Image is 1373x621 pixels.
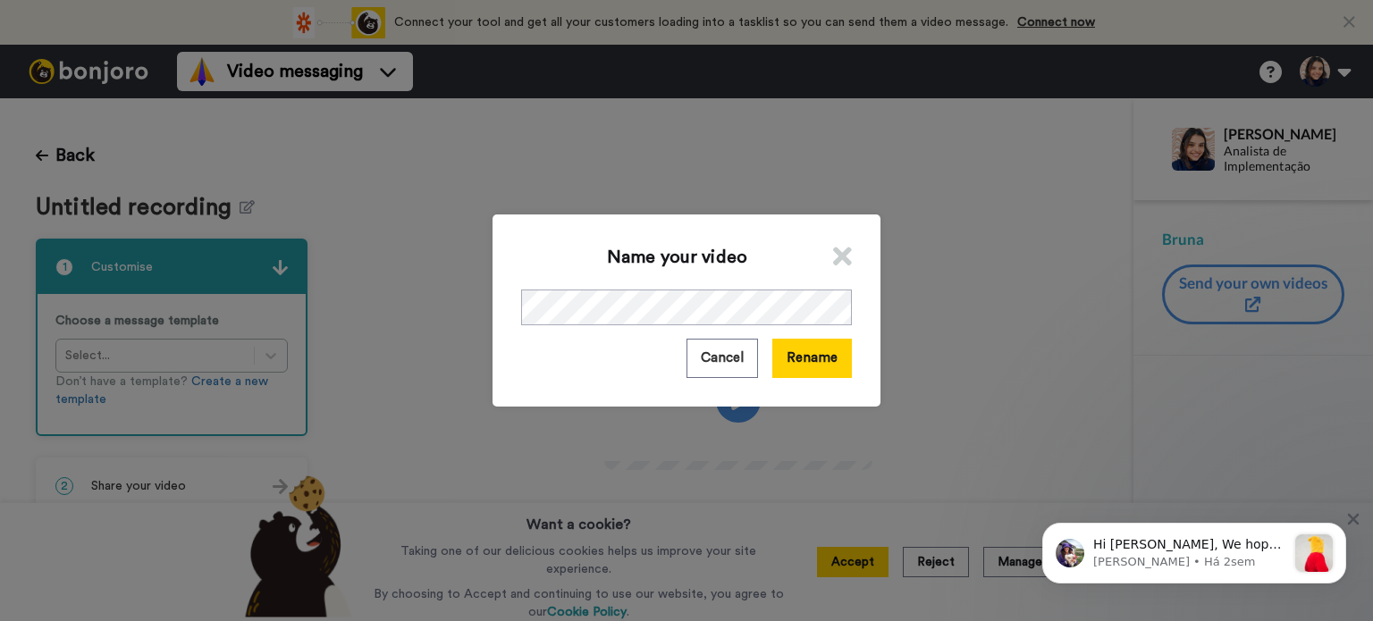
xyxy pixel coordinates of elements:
h1: Name your video [607,245,747,270]
button: Rename [772,339,852,377]
button: Cancel [686,339,758,377]
iframe: Intercom notifications mensagem [1015,487,1373,612]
